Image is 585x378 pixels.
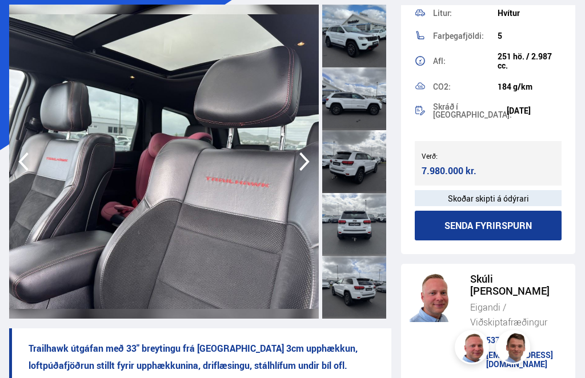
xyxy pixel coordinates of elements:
[9,5,319,319] img: 3365221.jpeg
[433,9,498,17] div: Litur:
[507,106,562,115] div: [DATE]
[470,351,567,369] a: [EMAIL_ADDRESS][DOMAIN_NAME]
[9,5,43,39] button: Opna LiveChat spjallviðmót
[498,332,532,366] img: FbJEzSuNWCJXmdc-.webp
[498,31,562,41] div: 5
[415,190,562,206] div: Skoðar skipti á ódýrari
[422,163,484,179] div: 7.980.000 kr.
[470,273,567,297] div: Skúli [PERSON_NAME]
[498,52,562,70] div: 251 hö. / 2.987 cc.
[415,211,562,240] button: Senda fyrirspurn
[433,32,498,40] div: Farþegafjöldi:
[498,9,562,18] div: Hvítur
[498,82,562,91] div: 184 g/km
[433,103,507,119] div: Skráð í [GEOGRAPHIC_DATA]:
[410,273,459,322] img: siFngHWaQ9KaOqBr.png
[433,57,498,65] div: Afl:
[433,83,498,91] div: CO2:
[456,332,491,366] img: siFngHWaQ9KaOqBr.png
[470,300,567,329] div: Eigandi / Viðskiptafræðingur
[422,152,488,160] div: Verð:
